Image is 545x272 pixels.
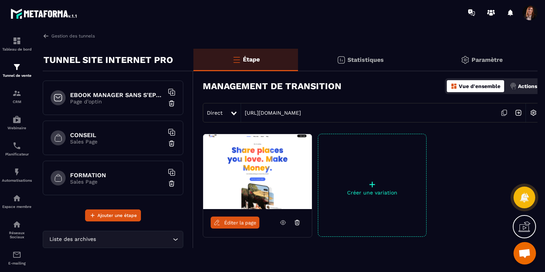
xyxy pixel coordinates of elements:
[2,245,32,271] a: emailemailE-mailing
[337,55,346,64] img: stats.20deebd0.svg
[514,242,536,265] a: Ouvrir le chat
[48,235,97,244] span: Liste des archives
[2,109,32,136] a: automationsautomationsWebinaire
[97,235,171,244] input: Search for option
[472,56,503,63] p: Paramètre
[518,83,537,89] p: Actions
[85,209,141,221] button: Ajouter une étape
[2,231,32,239] p: Réseaux Sociaux
[2,31,32,57] a: formationformationTableau de bord
[2,205,32,209] p: Espace membre
[2,100,32,104] p: CRM
[2,261,32,265] p: E-mailing
[2,47,32,51] p: Tableau de bord
[70,99,164,105] p: Page d'optin
[241,110,301,116] a: [URL][DOMAIN_NAME]
[224,220,256,226] span: Éditer la page
[459,83,500,89] p: Vue d'ensemble
[347,56,384,63] p: Statistiques
[211,217,259,229] a: Éditer la page
[318,190,426,196] p: Créer une variation
[12,89,21,98] img: formation
[207,110,223,116] span: Direct
[2,136,32,162] a: schedulerschedulerPlanificateur
[70,139,164,145] p: Sales Page
[461,55,470,64] img: setting-gr.5f69749f.svg
[2,57,32,83] a: formationformationTunnel de vente
[2,126,32,130] p: Webinaire
[43,231,183,248] div: Search for option
[2,178,32,182] p: Automatisations
[10,7,78,20] img: logo
[12,220,21,229] img: social-network
[97,212,137,219] span: Ajouter une étape
[511,106,526,120] img: arrow-next.bcc2205e.svg
[2,152,32,156] p: Planificateur
[168,140,175,147] img: trash
[168,180,175,187] img: trash
[2,83,32,109] a: formationformationCRM
[2,73,32,78] p: Tunnel de vente
[510,83,517,90] img: actions.d6e523a2.png
[12,250,21,259] img: email
[43,33,95,39] a: Gestion des tunnels
[203,81,341,91] h3: MANAGEMENT DE TRANSITION
[12,141,21,150] img: scheduler
[70,179,164,185] p: Sales Page
[70,91,164,99] h6: EBOOK MANAGER SANS S'EPUISER OFFERT
[232,55,241,64] img: bars-o.4a397970.svg
[2,214,32,245] a: social-networksocial-networkRéseaux Sociaux
[12,167,21,176] img: automations
[12,63,21,72] img: formation
[12,115,21,124] img: automations
[70,172,164,179] h6: FORMATION
[451,83,457,90] img: dashboard-orange.40269519.svg
[318,179,426,190] p: +
[43,33,49,39] img: arrow
[43,52,173,67] p: TUNNEL SITE INTERNET PRO
[526,106,541,120] img: setting-w.858f3a88.svg
[12,194,21,203] img: automations
[168,100,175,107] img: trash
[12,36,21,45] img: formation
[2,162,32,188] a: automationsautomationsAutomatisations
[243,56,260,63] p: Étape
[203,134,312,209] img: image
[70,132,164,139] h6: CONSEIL
[2,188,32,214] a: automationsautomationsEspace membre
